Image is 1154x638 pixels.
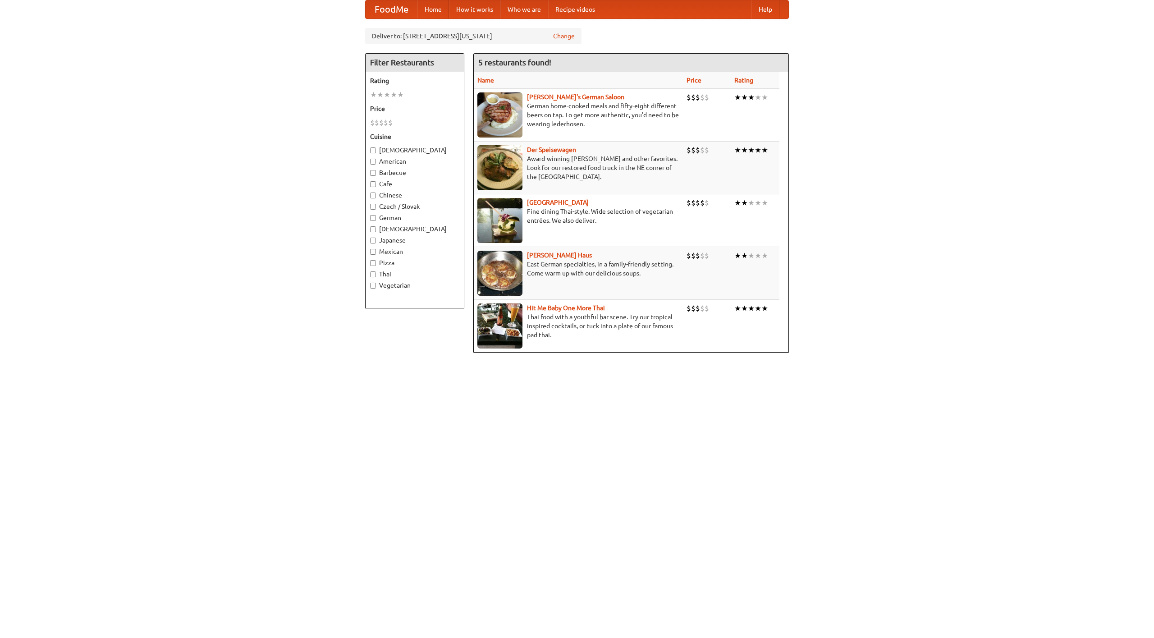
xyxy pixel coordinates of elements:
[741,145,748,155] li: ★
[527,252,592,259] a: [PERSON_NAME] Haus
[700,251,705,261] li: $
[761,198,768,208] li: ★
[527,146,576,153] a: Der Speisewagen
[370,281,459,290] label: Vegetarian
[548,0,602,18] a: Recipe videos
[705,303,709,313] li: $
[527,304,605,312] a: Hit Me Baby One More Thai
[700,145,705,155] li: $
[370,170,376,176] input: Barbecue
[370,118,375,128] li: $
[700,198,705,208] li: $
[370,271,376,277] input: Thai
[477,154,679,181] p: Award-winning [PERSON_NAME] and other favorites. Look for our restored food truck in the NE corne...
[417,0,449,18] a: Home
[691,92,696,102] li: $
[761,92,768,102] li: ★
[477,198,522,243] img: satay.jpg
[477,312,679,340] p: Thai food with a youthful bar scene. Try our tropical inspired cocktails, or tuck into a plate of...
[527,93,624,101] a: [PERSON_NAME]'s German Saloon
[477,101,679,129] p: German home-cooked meals and fifty-eight different beers on tap. To get more authentic, you'd nee...
[705,92,709,102] li: $
[755,303,761,313] li: ★
[700,92,705,102] li: $
[687,92,691,102] li: $
[687,303,691,313] li: $
[370,236,459,245] label: Japanese
[741,303,748,313] li: ★
[370,193,376,198] input: Chinese
[370,215,376,221] input: German
[377,90,384,100] li: ★
[370,146,459,155] label: [DEMOGRAPHIC_DATA]
[370,226,376,232] input: [DEMOGRAPHIC_DATA]
[741,198,748,208] li: ★
[370,258,459,267] label: Pizza
[741,92,748,102] li: ★
[370,90,377,100] li: ★
[748,145,755,155] li: ★
[734,251,741,261] li: ★
[370,249,376,255] input: Mexican
[370,238,376,243] input: Japanese
[691,251,696,261] li: $
[477,145,522,190] img: speisewagen.jpg
[755,145,761,155] li: ★
[397,90,404,100] li: ★
[696,251,700,261] li: $
[370,283,376,289] input: Vegetarian
[370,191,459,200] label: Chinese
[687,77,701,84] a: Price
[500,0,548,18] a: Who we are
[691,145,696,155] li: $
[734,77,753,84] a: Rating
[755,92,761,102] li: ★
[366,0,417,18] a: FoodMe
[761,251,768,261] li: ★
[375,118,379,128] li: $
[734,303,741,313] li: ★
[370,213,459,222] label: German
[370,179,459,188] label: Cafe
[366,54,464,72] h4: Filter Restaurants
[696,303,700,313] li: $
[527,199,589,206] a: [GEOGRAPHIC_DATA]
[384,90,390,100] li: ★
[370,159,376,165] input: American
[696,145,700,155] li: $
[755,198,761,208] li: ★
[748,198,755,208] li: ★
[477,207,679,225] p: Fine dining Thai-style. Wide selection of vegetarian entrées. We also deliver.
[691,198,696,208] li: $
[553,32,575,41] a: Change
[687,198,691,208] li: $
[761,303,768,313] li: ★
[734,92,741,102] li: ★
[687,145,691,155] li: $
[370,204,376,210] input: Czech / Slovak
[370,260,376,266] input: Pizza
[370,132,459,141] h5: Cuisine
[696,198,700,208] li: $
[477,251,522,296] img: kohlhaus.jpg
[370,104,459,113] h5: Price
[705,251,709,261] li: $
[384,118,388,128] li: $
[705,198,709,208] li: $
[700,303,705,313] li: $
[478,58,551,67] ng-pluralize: 5 restaurants found!
[370,157,459,166] label: American
[751,0,779,18] a: Help
[370,181,376,187] input: Cafe
[748,92,755,102] li: ★
[370,202,459,211] label: Czech / Slovak
[370,270,459,279] label: Thai
[696,92,700,102] li: $
[390,90,397,100] li: ★
[755,251,761,261] li: ★
[741,251,748,261] li: ★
